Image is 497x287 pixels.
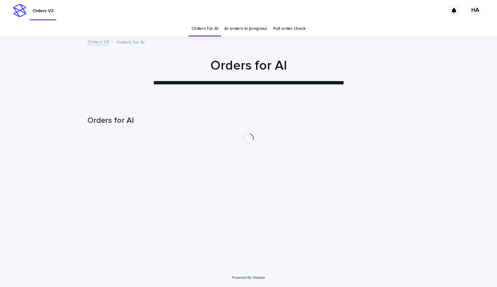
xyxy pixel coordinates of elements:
a: Full order check [273,21,306,36]
div: HA [470,5,481,16]
img: stacker-logo-s-only.png [13,4,26,17]
a: AI orders in progress [224,21,267,36]
h1: Orders for AI [87,116,410,125]
a: Orders for AI [191,21,218,36]
h1: Orders for AI [87,58,410,74]
p: Orders for AI [116,38,145,45]
a: Orders V3 [87,38,109,45]
a: Powered By Stacker [232,276,265,279]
